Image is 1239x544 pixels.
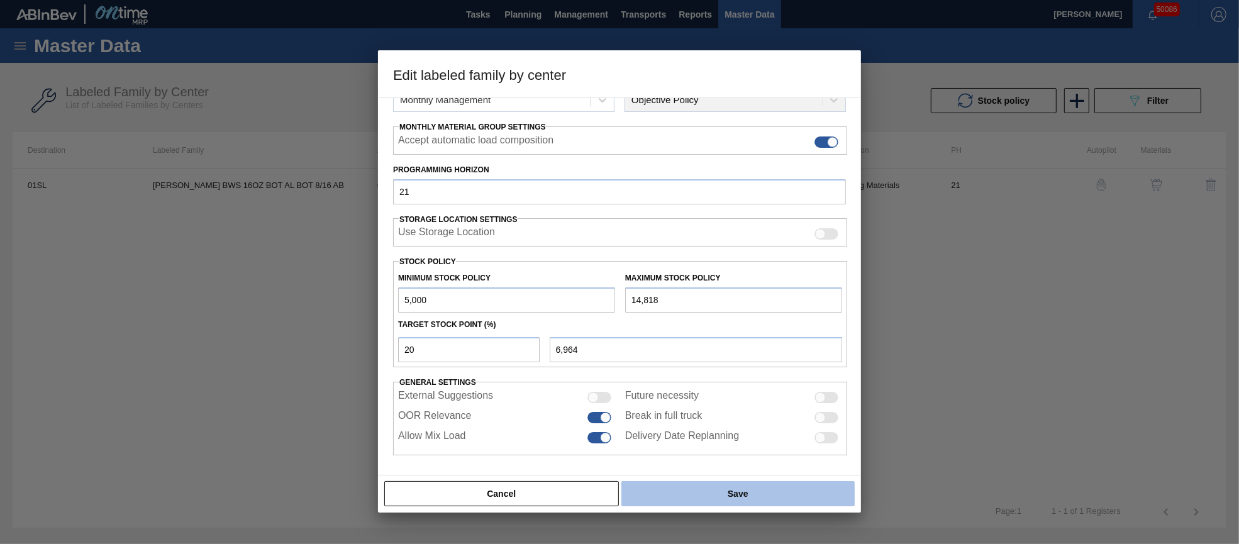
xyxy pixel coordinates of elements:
label: Future necessity [625,390,699,405]
label: Stock Policy [399,257,456,266]
div: Monthly Management [400,95,491,106]
label: Break in full truck [625,410,703,425]
label: External Suggestions [398,390,493,405]
label: Accept automatic load composition [398,135,553,150]
label: When enabled, the system will display stocks from different storage locations. [398,226,495,241]
span: Storage Location Settings [399,215,518,224]
span: General settings [399,378,476,387]
label: Delivery Date Replanning [625,430,739,445]
button: Save [621,481,855,506]
button: Cancel [384,481,619,506]
label: Maximum Stock Policy [625,274,721,282]
label: OOR Relevance [398,410,472,425]
label: Target Stock Point (%) [398,320,496,329]
h3: Edit labeled family by center [378,50,861,98]
label: Allow Mix Load [398,430,466,445]
span: Monthly Material Group Settings [399,123,546,131]
label: Programming Horizon [393,161,846,179]
label: Minimum Stock Policy [398,274,491,282]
